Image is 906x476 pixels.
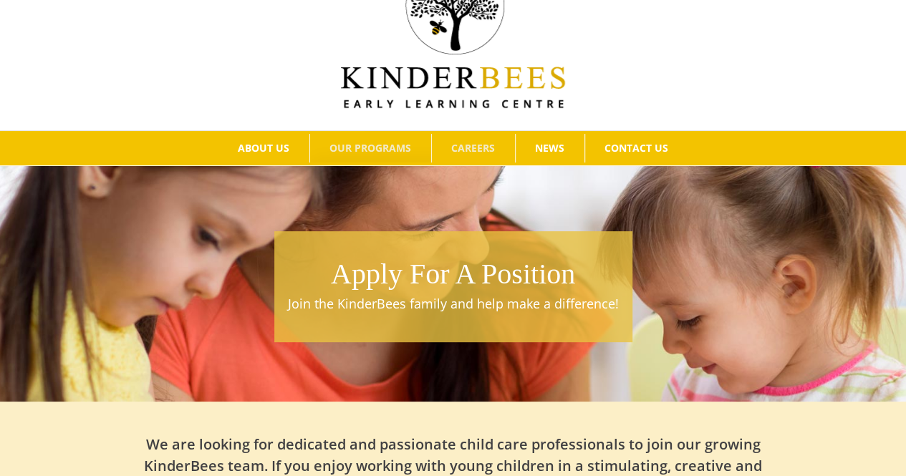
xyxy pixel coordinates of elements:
[604,143,668,153] span: CONTACT US
[432,134,515,162] a: CAREERS
[238,143,289,153] span: ABOUT US
[451,143,495,153] span: CAREERS
[310,134,431,162] a: OUR PROGRAMS
[281,254,625,294] h1: Apply For A Position
[218,134,309,162] a: ABOUT US
[281,294,625,314] p: Join the KinderBees family and help make a difference!
[516,134,584,162] a: NEWS
[21,131,885,165] nav: Main Menu
[585,134,688,162] a: CONTACT US
[329,143,411,153] span: OUR PROGRAMS
[535,143,564,153] span: NEWS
